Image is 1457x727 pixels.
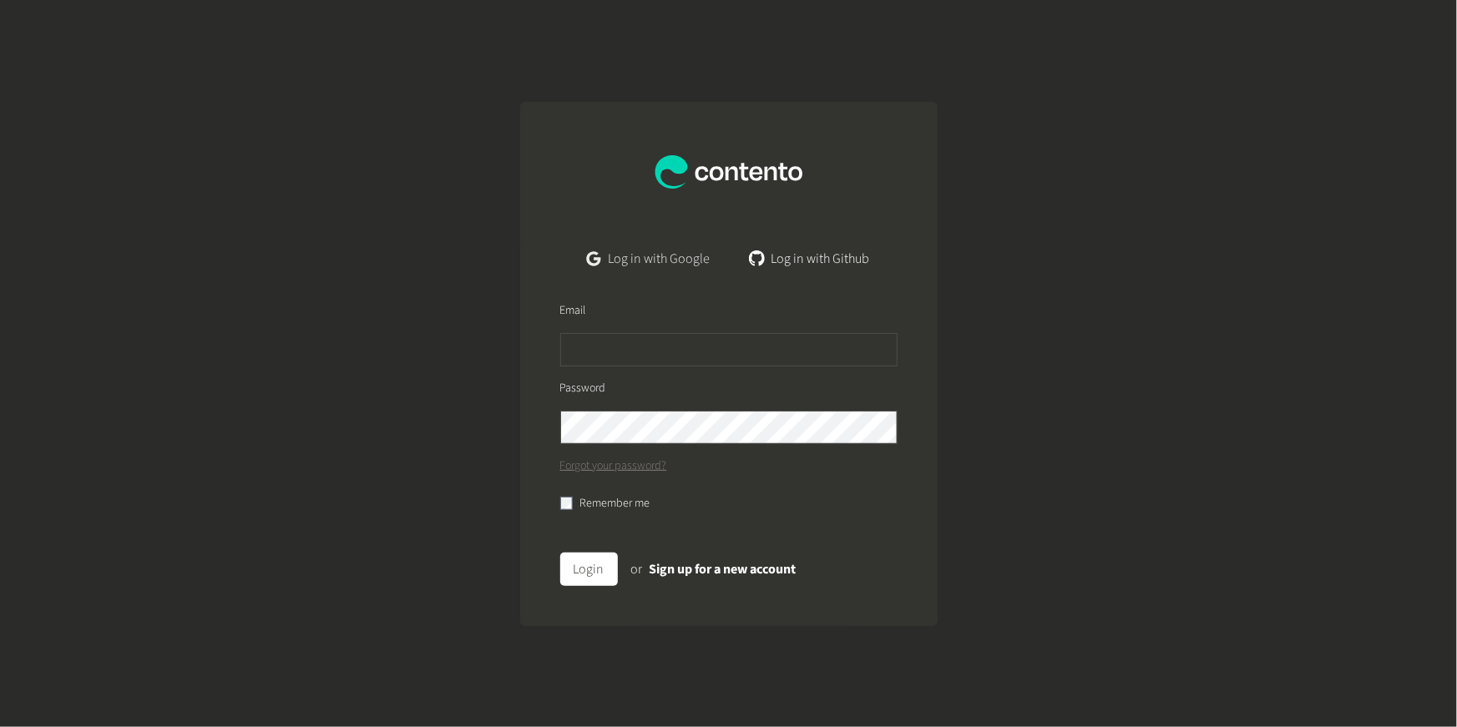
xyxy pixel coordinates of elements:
a: Log in with Google [574,242,723,275]
a: Sign up for a new account [650,560,797,578]
button: Login [560,553,618,586]
a: Log in with Github [737,242,883,275]
label: Remember me [579,495,650,512]
label: Email [560,302,586,320]
label: Password [560,380,606,397]
a: Forgot your password? [560,457,667,475]
span: or [631,560,643,578]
